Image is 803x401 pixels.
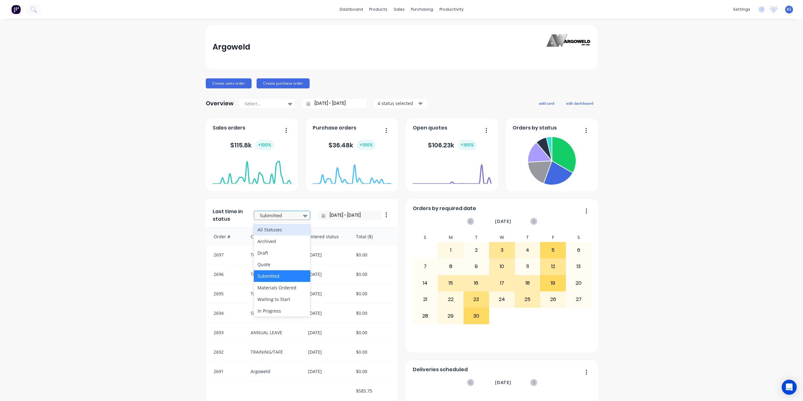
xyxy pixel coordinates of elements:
div: 21 [413,292,438,307]
div: 28 [413,308,438,324]
div: 15 [438,275,463,291]
div: [DATE] [302,284,350,303]
a: dashboard [337,5,366,14]
div: Quote [254,259,310,270]
div: 30 [464,308,489,324]
div: [DATE] [302,362,350,381]
div: 24 [489,292,514,307]
div: 2696 [206,265,244,284]
div: W [489,233,515,242]
div: purchasing [408,5,436,14]
div: $0.00 [350,245,398,264]
div: 12 [540,259,566,274]
div: 10 [489,259,514,274]
div: 17 [489,275,514,291]
div: 23 [464,292,489,307]
span: Sales orders [213,124,245,132]
div: 11 [515,259,540,274]
div: Order # [206,228,244,245]
div: M [438,233,464,242]
div: $585.75 [350,381,398,400]
div: sales [391,5,408,14]
input: Filter by date [325,211,379,220]
div: 2694 [206,303,244,323]
div: 25 [515,292,540,307]
div: productivity [436,5,467,14]
div: 7 [413,259,438,274]
div: 26 [540,292,566,307]
div: settings [730,5,753,14]
div: $0.00 [350,342,398,361]
div: 13 [566,259,591,274]
div: T [515,233,540,242]
div: 9 [464,259,489,274]
div: Materials Ordered [254,282,310,293]
div: 2697 [206,245,244,264]
div: 2695 [206,284,244,303]
div: Submitted [254,270,310,282]
div: 18 [515,275,540,291]
div: Total ($) [350,228,398,245]
span: Orders by status [513,124,557,132]
button: edit dashboard [562,99,597,107]
div: [DATE] [302,245,350,264]
div: Argoweld [244,362,302,381]
div: Top Crop [244,265,302,284]
div: [DATE] [302,342,350,361]
span: Purchase orders [313,124,356,132]
img: Factory [11,5,21,14]
div: 2692 [206,342,244,361]
div: 8 [438,259,463,274]
div: 1 [438,242,463,258]
div: Entered status [302,228,350,245]
div: 5 [540,242,566,258]
div: 2691 [206,362,244,381]
div: $0.00 [350,323,398,342]
div: $0.00 [350,303,398,323]
div: Argoweld [213,41,250,53]
div: 22 [438,292,463,307]
div: $ 115.8k [230,140,274,150]
div: 27 [566,292,591,307]
div: $0.00 [350,284,398,303]
div: 2 [464,242,489,258]
span: Open quotes [413,124,447,132]
span: [DATE] [495,379,511,386]
span: Last time in status [213,208,246,223]
div: TRAINING/TAFE [244,342,302,361]
img: Argoweld [546,34,590,60]
div: 19 [540,275,566,291]
div: Draft [254,247,310,259]
div: Overview [206,97,234,110]
div: ANNUAL LEAVE [244,323,302,342]
div: 20 [566,275,591,291]
div: + 100 % [357,140,375,150]
div: S [412,233,438,242]
span: [DATE] [495,218,511,225]
div: + 100 % [255,140,274,150]
div: products [366,5,391,14]
div: 3 [489,242,514,258]
button: add card [535,99,558,107]
div: S [566,233,592,242]
span: Deliveries scheduled [413,366,468,373]
button: Create sales order [206,78,252,88]
div: 4 status selected [378,100,417,107]
div: 14 [413,275,438,291]
div: Customer [244,228,302,245]
div: All Statuses [254,224,310,235]
div: F [540,233,566,242]
div: [DATE] [302,303,350,323]
div: + 100 % [458,140,476,150]
div: Waiting to Start [254,293,310,305]
div: Open Intercom Messenger [782,380,797,395]
button: Create purchase order [257,78,310,88]
div: $0.00 [350,362,398,381]
div: T [464,233,489,242]
span: KS [787,7,791,12]
div: 6 [566,242,591,258]
div: 2693 [206,323,244,342]
div: In Progress [254,305,310,317]
div: Archived [254,235,310,247]
div: 16 [464,275,489,291]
